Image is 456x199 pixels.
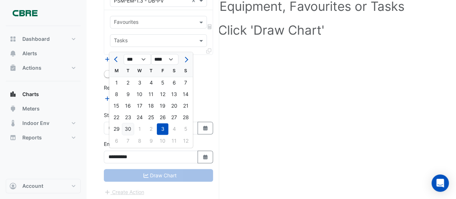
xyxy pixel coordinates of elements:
[168,100,180,112] div: 20
[22,35,50,43] span: Dashboard
[9,50,17,57] app-icon: Alerts
[134,100,145,112] div: 17
[22,105,40,112] span: Meters
[134,123,145,135] div: Wednesday, October 1, 2025
[22,120,49,127] span: Indoor Env
[22,134,42,141] span: Reports
[180,112,191,123] div: Sunday, September 28, 2025
[207,23,213,30] span: Choose Function
[157,135,168,146] div: Friday, October 10, 2025
[112,53,121,65] button: Previous month
[157,112,168,123] div: 26
[122,100,134,112] div: 16
[124,54,151,65] select: Select month
[168,123,180,135] div: 4
[180,88,191,100] div: 14
[122,135,134,146] div: 7
[111,88,122,100] div: 8
[122,112,134,123] div: 23
[122,123,134,135] div: Tuesday, September 30, 2025
[6,32,81,46] button: Dashboard
[134,77,145,88] div: 3
[180,123,191,135] div: Sunday, October 5, 2025
[157,135,168,146] div: 10
[6,130,81,145] button: Reports
[134,88,145,100] div: Wednesday, September 10, 2025
[180,65,191,77] div: S
[180,77,191,88] div: Sunday, September 7, 2025
[22,91,39,98] span: Charts
[111,100,122,112] div: 15
[145,100,157,112] div: Thursday, September 18, 2025
[113,36,128,46] div: Tasks
[157,112,168,123] div: Friday, September 26, 2025
[104,140,125,148] label: End Date
[134,112,145,123] div: Wednesday, September 24, 2025
[180,112,191,123] div: 28
[134,100,145,112] div: Wednesday, September 17, 2025
[180,77,191,88] div: 7
[157,77,168,88] div: 5
[145,77,157,88] div: Thursday, September 4, 2025
[122,88,134,100] div: 9
[134,135,145,146] div: 8
[157,88,168,100] div: 12
[180,100,191,112] div: 21
[202,154,209,160] fa-icon: Select Date
[104,188,145,194] app-escalated-ticket-create-button: Please correct errors first
[104,55,147,64] button: Add Equipment
[168,77,180,88] div: Saturday, September 6, 2025
[111,65,122,77] div: M
[9,6,41,20] img: Company Logo
[145,123,157,135] div: Thursday, October 2, 2025
[168,123,180,135] div: Saturday, October 4, 2025
[134,65,145,77] div: W
[157,77,168,88] div: Friday, September 5, 2025
[9,91,17,98] app-icon: Charts
[145,123,157,135] div: 2
[6,116,81,130] button: Indoor Env
[122,77,134,88] div: 2
[431,174,449,192] div: Open Intercom Messenger
[6,179,81,193] button: Account
[104,111,128,119] label: Start Date
[22,64,41,72] span: Actions
[122,123,134,135] div: 30
[168,77,180,88] div: 6
[22,182,43,190] span: Account
[9,35,17,43] app-icon: Dashboard
[181,53,190,65] button: Next month
[180,135,191,146] div: 12
[145,88,157,100] div: 11
[111,77,122,88] div: 1
[145,77,157,88] div: 4
[134,77,145,88] div: Wednesday, September 3, 2025
[168,135,180,146] div: Saturday, October 11, 2025
[104,84,142,91] label: Reference Lines
[111,123,122,135] div: 29
[134,112,145,123] div: 24
[120,22,423,38] h1: Click 'Draw Chart'
[9,105,17,112] app-icon: Meters
[9,120,17,127] app-icon: Indoor Env
[134,135,145,146] div: Wednesday, October 8, 2025
[168,112,180,123] div: 27
[145,65,157,77] div: T
[122,77,134,88] div: Tuesday, September 2, 2025
[168,88,180,100] div: Saturday, September 13, 2025
[145,135,157,146] div: 9
[168,112,180,123] div: Saturday, September 27, 2025
[111,135,122,146] div: Monday, October 6, 2025
[6,46,81,61] button: Alerts
[206,48,211,54] span: Clone Favourites and Tasks from this Equipment to other Equipment
[145,88,157,100] div: Thursday, September 11, 2025
[168,88,180,100] div: 13
[134,123,145,135] div: 1
[157,65,168,77] div: F
[111,100,122,112] div: Monday, September 15, 2025
[180,123,191,135] div: 5
[122,100,134,112] div: Tuesday, September 16, 2025
[111,112,122,123] div: 22
[157,100,168,112] div: 19
[168,100,180,112] div: Saturday, September 20, 2025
